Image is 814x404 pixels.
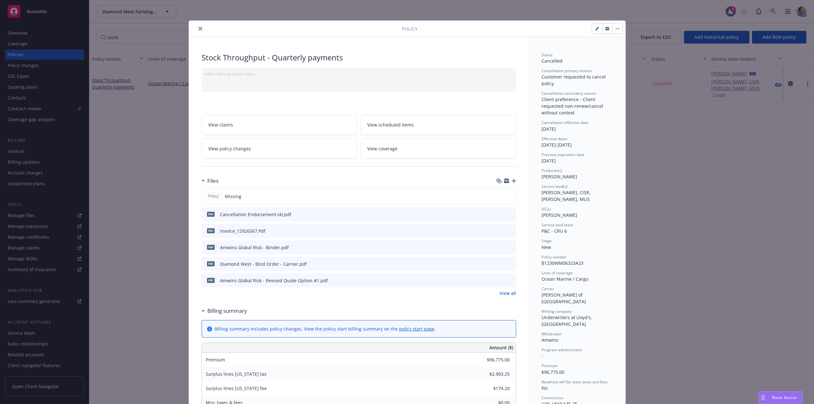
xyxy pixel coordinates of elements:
span: View claims [208,121,233,128]
div: Cancellation Endorsement (4).pdf [220,211,291,218]
input: 0.00 [472,355,514,365]
button: Nova Assist [759,391,803,404]
span: Surplus lines [US_STATE] tax [206,371,266,377]
div: Add internal notes here... [204,71,514,77]
div: [DATE] - [DATE] [542,136,613,148]
span: pdf [207,212,215,216]
span: [DATE] [542,126,556,132]
span: Premium [542,363,558,368]
span: pdf [207,261,215,266]
span: - [542,353,543,359]
button: preview file [508,261,514,267]
a: View policy changes [202,139,357,159]
h3: Files [207,177,218,185]
span: Missing [225,193,241,200]
span: Policy [207,193,220,199]
span: Policy [402,25,417,32]
a: policy start page [399,326,434,332]
span: Premium [206,357,225,363]
button: download file [498,244,503,251]
a: View scheduled items [361,115,516,135]
div: Billing summary includes policy changes. View the policy start billing summary on the . [215,325,436,332]
button: download file [498,277,503,284]
span: Ocean Marine / Cargo [542,276,588,282]
span: Service lead(s) [542,184,568,189]
button: download file [498,211,503,218]
button: close [197,25,204,32]
span: Program administrator [542,347,582,353]
span: Writing company [542,309,571,314]
span: [PERSON_NAME] [542,212,577,218]
input: 0.00 [472,384,514,393]
a: View all [500,290,516,297]
span: View scheduled items [367,121,414,128]
a: View coverage [361,139,516,159]
span: pdf [207,278,215,283]
span: Newfront will file state taxes and fees [542,379,608,385]
span: Amwins [542,337,558,343]
span: [PERSON_NAME], CISR, [PERSON_NAME], MLIS [542,189,592,202]
span: Cancelled [542,58,562,64]
button: preview file [508,277,514,284]
button: download file [498,261,503,267]
span: P&C - CRU 6 [542,228,567,234]
span: $96,775.00 [542,369,564,375]
div: Stock Throughput - Quarterly payments [202,52,516,63]
div: Invoice_12926567.Pdf [220,228,266,234]
span: [PERSON_NAME] [542,174,577,180]
span: Previous expiration date [542,152,584,157]
h3: Billing summary [207,307,247,315]
span: Amount ($) [489,344,513,351]
button: preview file [508,211,514,218]
span: Service lead team [542,222,573,228]
span: Lines of coverage [542,270,573,276]
span: Effective dates [542,136,568,141]
span: B1230WM06323A23 [542,260,583,266]
div: Billing summary [202,307,247,315]
button: preview file [508,244,514,251]
span: Cancellation effective date [542,120,589,125]
span: Customer requested to cancel policy [542,74,607,86]
span: New [542,244,551,250]
span: Pdf [207,228,215,233]
span: Cancellation secondary reason [542,91,596,96]
span: Commission [542,395,563,401]
input: 0.00 [472,369,514,379]
span: Cancellation primary reason [542,68,592,73]
span: Surplus lines [US_STATE] fee [206,385,267,391]
span: [DATE] [542,158,556,164]
div: Drag to move [759,392,767,404]
span: Policy number [542,254,567,260]
div: Files [202,177,218,185]
button: preview file [508,228,514,234]
span: No [542,385,548,391]
div: Amwins Global Risk - Binder.pdf [220,244,289,251]
span: View coverage [367,145,397,152]
div: Diamond West - Bind Order - Carrier.pdf [220,261,307,267]
span: Producer(s) [542,168,562,173]
span: Stage [542,238,552,243]
span: Wholesaler [542,331,562,337]
span: AC(s) [542,206,551,212]
a: View claims [202,115,357,135]
span: Nova Assist [772,395,797,400]
span: Status [542,52,553,58]
span: Underwriters at Lloyd's, [GEOGRAPHIC_DATA] [542,314,593,327]
span: pdf [207,245,215,250]
button: download file [498,228,503,234]
span: [PERSON_NAME] of [GEOGRAPHIC_DATA] [542,292,586,305]
div: Amwins Global Risk - Revised Quote Option #1.pdf [220,277,328,284]
span: Client preference - Client requested non-renew/cancel without context [542,96,604,116]
span: Carrier [542,286,554,291]
span: View policy changes [208,145,251,152]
